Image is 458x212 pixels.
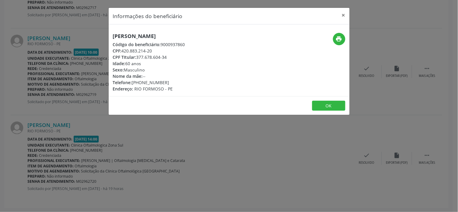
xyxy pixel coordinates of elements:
[113,48,185,54] div: 420.883.214-20
[333,33,345,45] button: print
[113,61,126,66] span: Idade:
[113,54,185,60] div: 377.678.604-34
[113,54,136,60] span: CPF Titular:
[113,67,185,73] div: Masculino
[113,67,124,73] span: Sexo:
[113,86,133,92] span: Endereço:
[336,36,342,42] i: print
[113,12,183,20] h5: Informações do beneficiário
[113,79,185,86] div: [PHONE_NUMBER]
[338,8,350,23] button: Close
[113,73,185,79] div: --
[113,48,122,54] span: CPF:
[113,41,185,48] div: 9000937860
[113,42,161,47] span: Código do beneficiário:
[113,73,143,79] span: Nome da mãe:
[135,86,173,92] span: RIO FORMOSO - PE
[312,101,345,111] button: OK
[113,80,132,85] span: Telefone:
[113,60,185,67] div: 60 anos
[113,33,185,39] h5: [PERSON_NAME]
